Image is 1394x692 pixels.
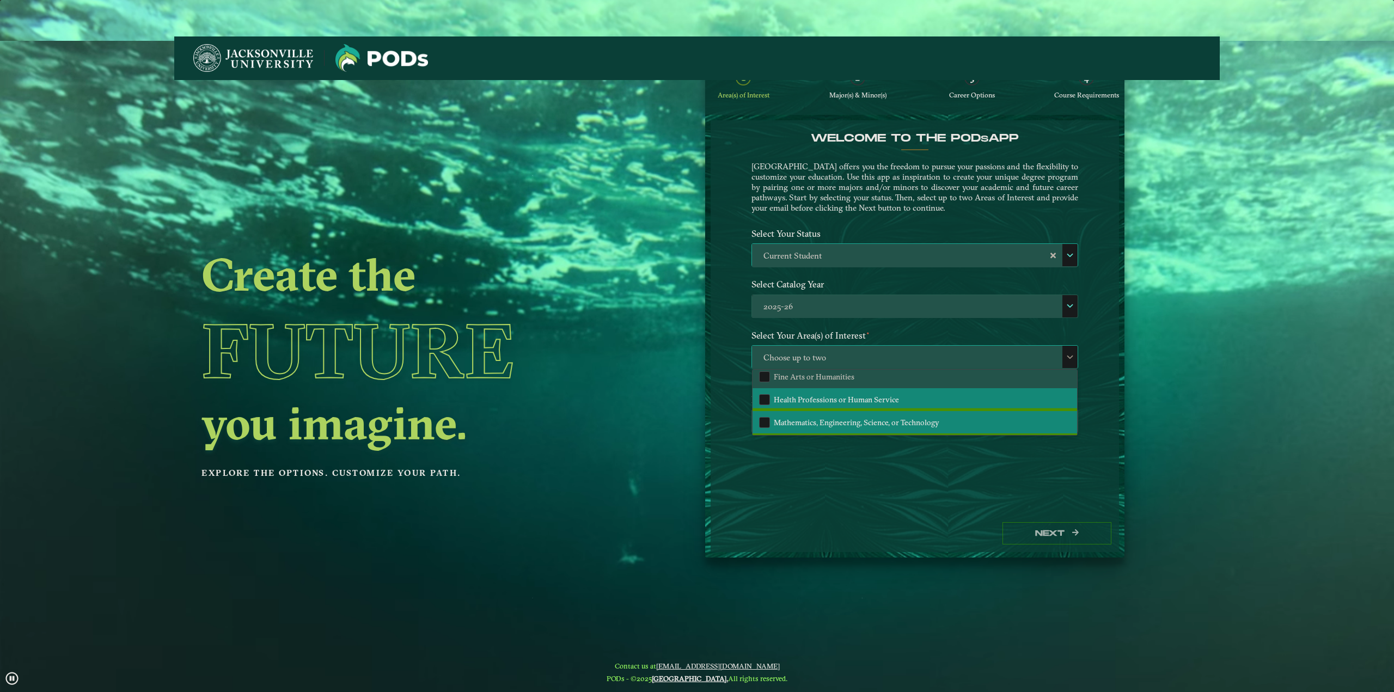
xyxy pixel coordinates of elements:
[752,244,1078,267] label: Current Student
[949,91,995,99] span: Career Options
[751,161,1078,213] p: [GEOGRAPHIC_DATA] offers you the freedom to pursue your passions and the flexibility to customize...
[752,295,1078,319] label: 2025-26
[829,91,886,99] span: Major(s) & Minor(s)
[981,134,988,144] sub: s
[652,674,728,683] a: [GEOGRAPHIC_DATA].
[752,346,1078,369] span: Choose up to two
[607,674,787,683] span: PODs - ©2025 All rights reserved.
[753,365,1077,388] li: Fine Arts or Humanities
[1054,91,1119,99] span: Course Requirements
[751,132,1078,145] h4: Welcome to the POD app
[774,395,899,405] span: Health Professions or Human Service
[866,329,870,337] sup: ⋆
[743,274,1086,295] label: Select Catalog Year
[743,326,1086,346] label: Select Your Area(s) of Interest
[201,301,774,400] h1: Future
[193,44,313,72] img: Jacksonville University logo
[335,44,428,72] img: Jacksonville University logo
[753,411,1077,434] li: Mathematics, Engineering, Science, or Technology
[774,372,854,382] span: Fine Arts or Humanities
[607,662,787,670] span: Contact us at
[201,400,774,446] h2: you imagine.
[1002,522,1111,544] button: Next
[753,388,1077,411] li: Health Professions or Human Service
[774,418,939,427] span: Mathematics, Engineering, Science, or Technology
[201,252,774,297] h2: Create the
[201,465,774,481] p: Explore the options. Customize your path.
[656,662,780,670] a: [EMAIL_ADDRESS][DOMAIN_NAME]
[743,224,1086,244] label: Select Your Status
